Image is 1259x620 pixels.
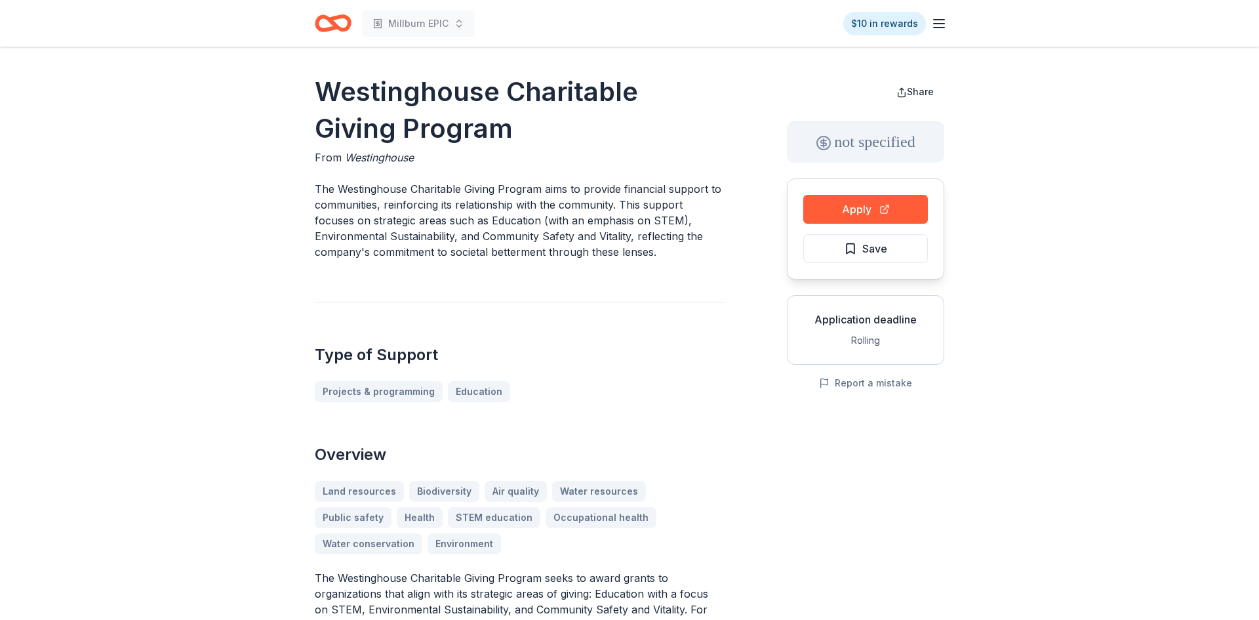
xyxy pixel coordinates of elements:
button: Share [886,79,944,105]
a: Projects & programming [315,381,443,402]
button: Millburn EPIC [362,10,475,37]
a: Home [315,8,351,39]
div: not specified [787,121,944,163]
h2: Overview [315,444,724,465]
button: Report a mistake [819,375,912,391]
div: Application deadline [798,312,933,327]
div: From [315,150,724,165]
p: The Westinghouse Charitable Giving Program aims to provide financial support to communities, rein... [315,181,724,260]
h2: Type of Support [315,344,724,365]
span: Millburn EPIC [388,16,449,31]
a: Education [448,381,510,402]
a: $10 in rewards [843,12,926,35]
span: Share [907,86,934,97]
span: Save [862,240,887,257]
button: Save [803,234,928,263]
div: Rolling [798,333,933,348]
button: Apply [803,195,928,224]
span: Westinghouse [345,151,414,164]
h1: Westinghouse Charitable Giving Program [315,73,724,147]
